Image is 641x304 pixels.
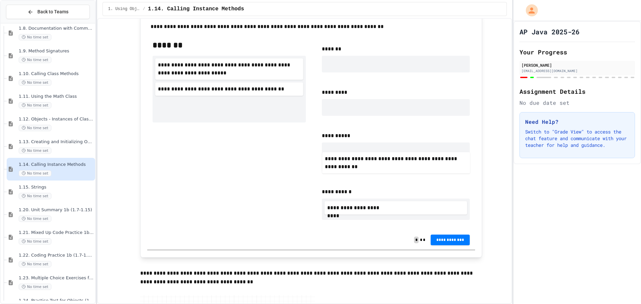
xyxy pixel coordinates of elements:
p: Switch to "Grade View" to access the chat feature and communicate with your teacher for help and ... [525,128,629,148]
span: No time set [19,216,51,222]
span: No time set [19,284,51,290]
span: No time set [19,79,51,86]
h2: Assignment Details [519,87,635,96]
span: No time set [19,102,51,108]
div: [EMAIL_ADDRESS][DOMAIN_NAME] [521,68,633,73]
span: 1.24. Practice Test for Objects (1.12-1.14) [19,298,94,304]
span: 1.13. Creating and Initializing Objects: Constructors [19,139,94,145]
h2: Your Progress [519,47,635,57]
span: No time set [19,57,51,63]
span: 1.22. Coding Practice 1b (1.7-1.15) [19,253,94,258]
span: 1.8. Documentation with Comments and Preconditions [19,26,94,31]
div: My Account [519,3,540,18]
span: 1.15. Strings [19,185,94,190]
h1: AP Java 2025-26 [519,27,580,36]
span: No time set [19,170,51,177]
span: 1.12. Objects - Instances of Classes [19,116,94,122]
div: [PERSON_NAME] [521,62,633,68]
div: No due date set [519,99,635,107]
span: No time set [19,34,51,40]
span: 1.10. Calling Class Methods [19,71,94,77]
h3: Need Help? [525,118,629,126]
span: Back to Teams [37,8,68,15]
span: 1.11. Using the Math Class [19,94,94,99]
span: No time set [19,125,51,131]
span: / [143,6,145,12]
span: No time set [19,238,51,245]
span: 1.14. Calling Instance Methods [148,5,244,13]
span: No time set [19,193,51,199]
span: 1.21. Mixed Up Code Practice 1b (1.7-1.15) [19,230,94,236]
span: 1.20. Unit Summary 1b (1.7-1.15) [19,207,94,213]
button: Back to Teams [6,5,90,19]
span: 1. Using Objects and Methods [108,6,140,12]
span: 1.23. Multiple Choice Exercises for Unit 1b (1.9-1.15) [19,275,94,281]
span: 1.9. Method Signatures [19,48,94,54]
span: 1.14. Calling Instance Methods [19,162,94,168]
span: No time set [19,147,51,154]
span: No time set [19,261,51,267]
